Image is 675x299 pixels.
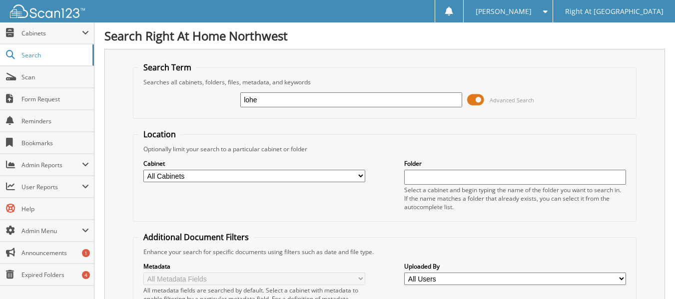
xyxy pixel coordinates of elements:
span: [PERSON_NAME] [476,8,532,14]
label: Cabinet [143,159,365,168]
span: User Reports [21,183,82,191]
div: 1 [82,249,90,257]
span: Help [21,205,89,213]
label: Uploaded By [404,262,626,271]
legend: Additional Document Filters [138,232,254,243]
div: Enhance your search for specific documents using filters such as date and file type. [138,248,631,256]
div: Select a cabinet and begin typing the name of the folder you want to search in. If the name match... [404,186,626,211]
span: Right At [GEOGRAPHIC_DATA] [565,8,664,14]
span: Expired Folders [21,271,89,279]
div: Optionally limit your search to a particular cabinet or folder [138,145,631,153]
label: Folder [404,159,626,168]
span: Bookmarks [21,139,89,147]
span: Advanced Search [490,96,534,104]
legend: Search Term [138,62,196,73]
img: scan123-logo-white.svg [10,4,85,18]
div: Searches all cabinets, folders, files, metadata, and keywords [138,78,631,86]
label: Metadata [143,262,365,271]
span: Admin Menu [21,227,82,235]
span: Admin Reports [21,161,82,169]
span: Search [21,51,87,59]
span: Scan [21,73,89,81]
div: 4 [82,271,90,279]
legend: Location [138,129,181,140]
h1: Search Right At Home Northwest [104,27,665,44]
span: Form Request [21,95,89,103]
span: Reminders [21,117,89,125]
span: Announcements [21,249,89,257]
span: Cabinets [21,29,82,37]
